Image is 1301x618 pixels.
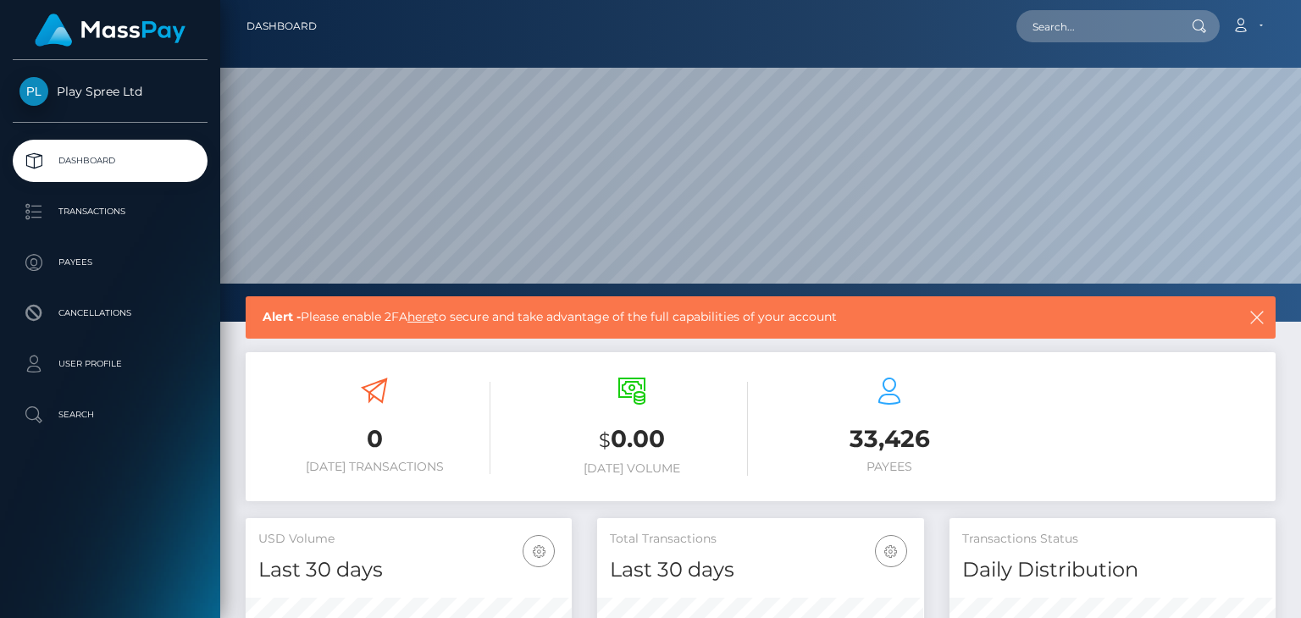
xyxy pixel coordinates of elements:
a: Transactions [13,190,208,233]
span: Play Spree Ltd [13,84,208,99]
img: Play Spree Ltd [19,77,48,106]
p: Dashboard [19,148,201,174]
p: User Profile [19,351,201,377]
h3: 0 [258,422,490,455]
p: Search [19,402,201,428]
h3: 33,426 [773,422,1005,455]
p: Cancellations [19,301,201,326]
a: Dashboard [13,140,208,182]
img: MassPay Logo [35,14,185,47]
a: Dashboard [246,8,317,44]
h4: Daily Distribution [962,555,1263,585]
span: Please enable 2FA to secure and take advantage of the full capabilities of your account [263,308,1149,326]
h5: Transactions Status [962,531,1263,548]
a: here [407,309,434,324]
p: Transactions [19,199,201,224]
a: Payees [13,241,208,284]
input: Search... [1016,10,1176,42]
a: Search [13,394,208,436]
p: Payees [19,250,201,275]
small: $ [599,428,611,452]
b: Alert - [263,309,301,324]
a: User Profile [13,343,208,385]
h3: 0.00 [516,422,748,457]
a: Cancellations [13,292,208,334]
